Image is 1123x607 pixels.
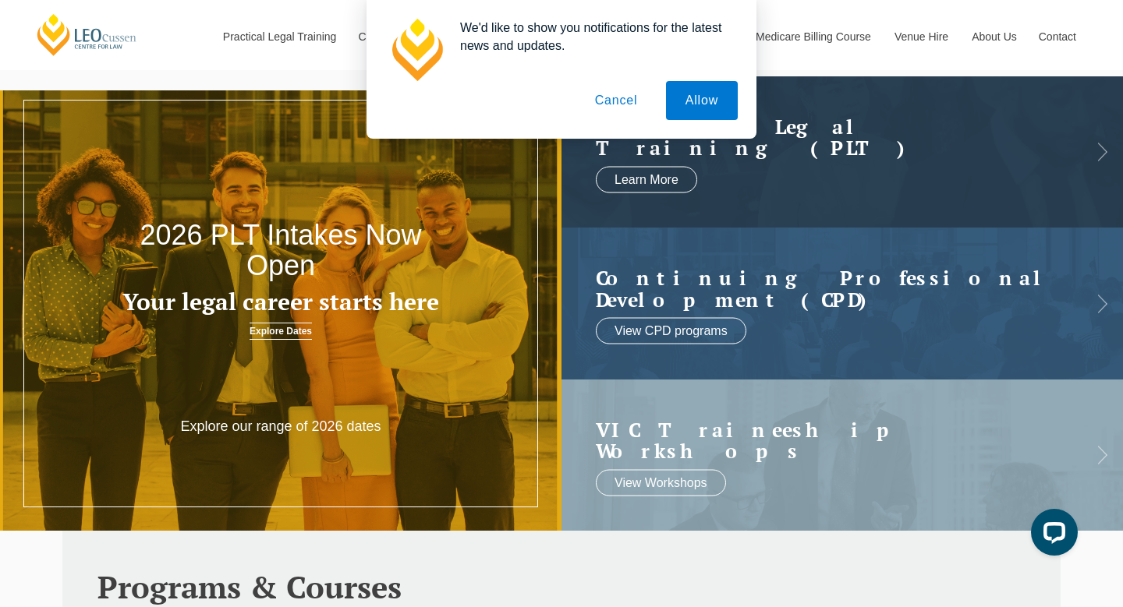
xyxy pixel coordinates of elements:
a: VIC Traineeship Workshops [596,418,1057,461]
a: Continuing ProfessionalDevelopment (CPD) [596,267,1057,310]
h2: Continuing Professional Development (CPD) [596,267,1057,310]
button: Cancel [576,81,657,120]
iframe: LiveChat chat widget [1018,503,1084,568]
div: We'd like to show you notifications for the latest news and updates. [448,19,738,55]
h3: Your legal career starts here [112,289,449,315]
p: Explore our range of 2026 dates [168,418,393,436]
h2: 2026 PLT Intakes Now Open [112,220,449,281]
h2: Programs & Courses [97,570,1026,604]
img: notification icon [385,19,448,81]
button: Allow [666,81,738,120]
a: Explore Dates [250,323,312,340]
a: Learn More [596,166,697,192]
a: Practical LegalTraining (PLT) [596,115,1057,158]
a: View Workshops [596,469,726,496]
h2: Practical Legal Training (PLT) [596,115,1057,158]
a: View CPD programs [596,318,746,344]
